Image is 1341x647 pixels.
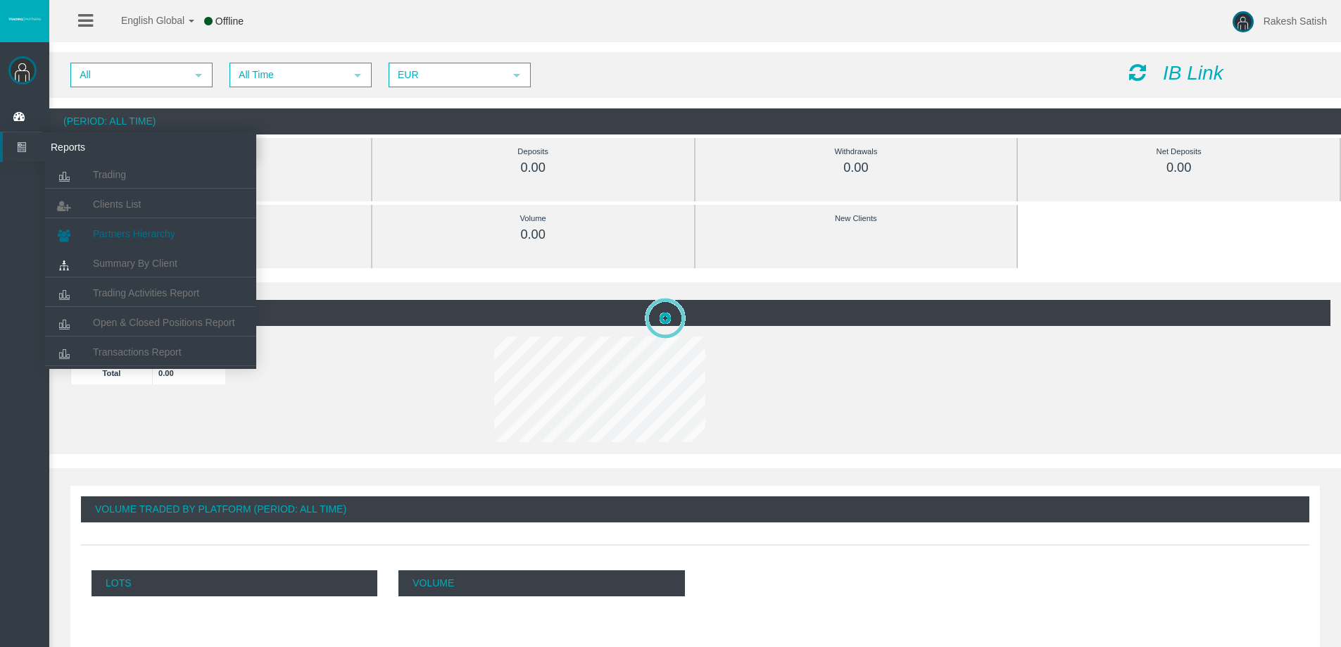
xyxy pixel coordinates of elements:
span: English Global [103,15,184,26]
div: 0.00 [727,160,986,176]
span: Clients List [93,199,141,210]
a: Trading Activities Report [45,280,256,306]
span: Transactions Report [93,346,182,358]
a: Partners Hierarchy [45,221,256,246]
div: Volume [404,211,662,227]
div: (Period: All Time) [49,108,1341,134]
a: Trading [45,162,256,187]
div: New Clients [727,211,986,227]
span: select [193,70,204,81]
div: Volume Traded By Platform (Period: All Time) [81,496,1309,522]
div: 0.00 [404,227,662,243]
a: Summary By Client [45,251,256,276]
img: logo.svg [7,16,42,22]
div: 0.00 [1050,160,1308,176]
i: Reload Dashboard [1129,63,1146,82]
span: All [72,64,186,86]
div: Net Deposits [1050,144,1308,160]
span: Partners Hierarchy [93,228,175,239]
i: IB Link [1163,62,1223,84]
a: Open & Closed Positions Report [45,310,256,335]
a: Reports [3,132,256,162]
span: Trading Activities Report [93,287,199,299]
span: select [352,70,363,81]
a: Transactions Report [45,339,256,365]
span: EUR [390,64,504,86]
td: Total [71,361,153,384]
span: select [511,70,522,81]
span: Reports [40,132,178,162]
span: Trading [93,169,126,180]
div: 0.00 [404,160,662,176]
td: 0.00 [153,361,226,384]
span: Summary By Client [93,258,177,269]
div: Deposits [404,144,662,160]
span: Rakesh Satish [1264,15,1327,27]
span: All Time [231,64,345,86]
a: Clients List [45,191,256,217]
span: Open & Closed Positions Report [93,317,235,328]
div: Withdrawals [727,144,986,160]
p: Volume [398,570,684,596]
span: Offline [215,15,244,27]
p: Lots [92,570,377,596]
img: user-image [1233,11,1254,32]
